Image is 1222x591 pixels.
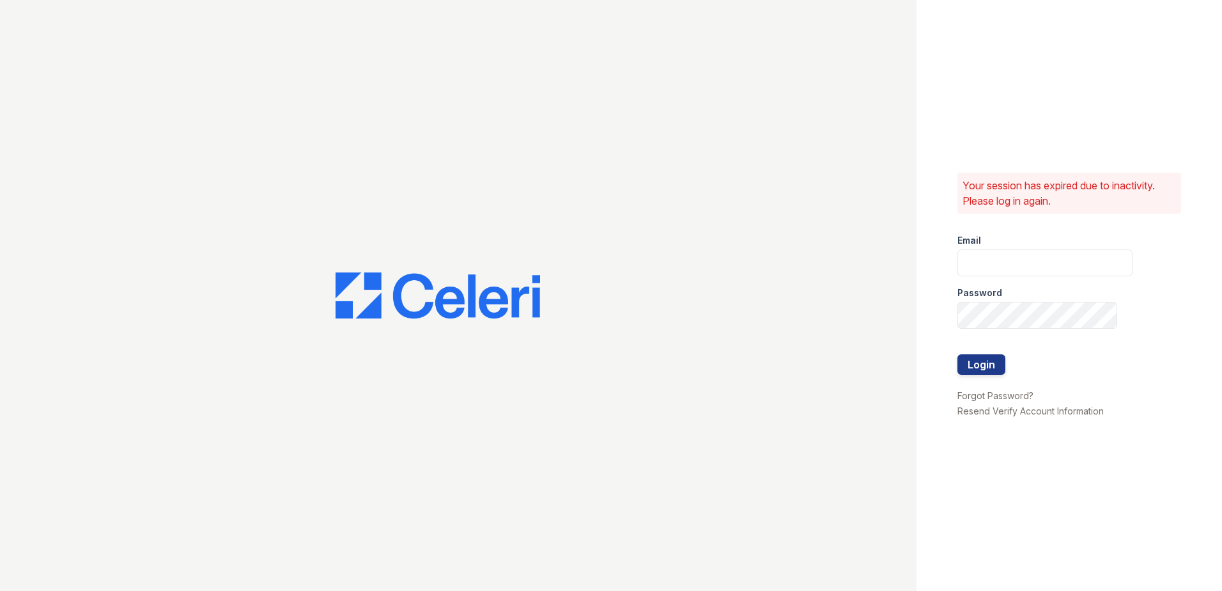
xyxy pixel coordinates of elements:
[957,234,981,247] label: Email
[336,272,540,319] img: CE_Logo_Blue-a8612792a0a2168367f1c8372b55b34899dd931a85d93a1a3d3e32e68fde9ad4.png
[963,178,1176,209] p: Your session has expired due to inactivity. Please log in again.
[957,406,1104,416] a: Resend Verify Account Information
[957,354,1005,375] button: Login
[957,390,1033,401] a: Forgot Password?
[957,287,1002,299] label: Password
